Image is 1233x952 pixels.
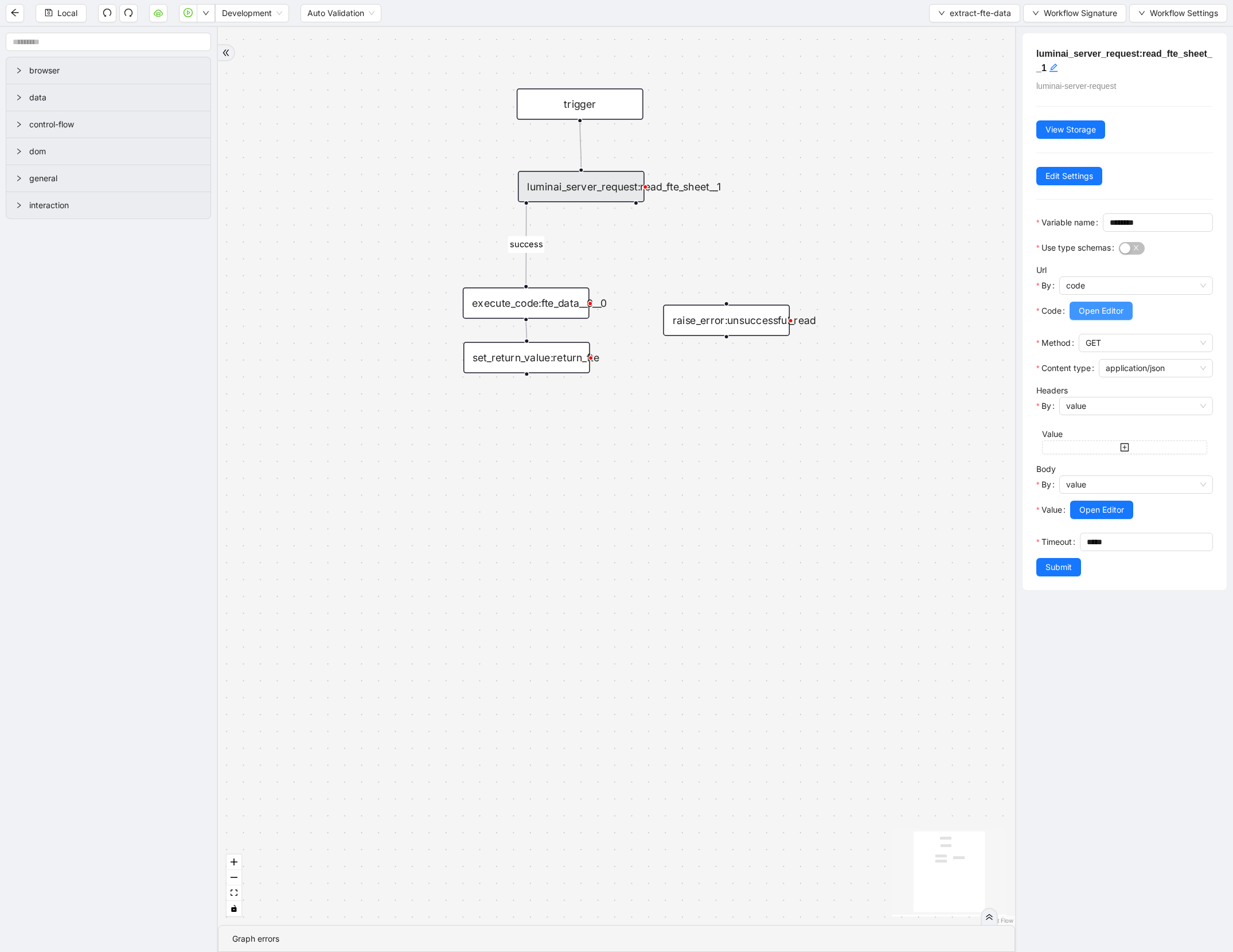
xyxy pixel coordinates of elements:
[154,8,163,17] span: cloud-server
[1042,428,1207,440] div: Value
[1066,476,1206,493] span: value
[1041,241,1111,254] span: Use type schemas
[1023,4,1126,22] button: downWorkflow Signature
[1036,81,1116,91] span: luminai-server-request
[15,67,22,74] span: right
[463,342,590,373] div: set_return_value:return_fteplus-circle
[1041,536,1072,548] span: Timeout
[1036,120,1105,139] button: View Storage
[6,138,210,165] div: dom
[6,111,210,138] div: control-flow
[1041,337,1071,349] span: Method
[580,122,581,167] g: Edge from trigger to luminai_server_request:read_fte_sheet__1
[1042,440,1207,454] button: plus-square
[15,175,22,182] span: right
[45,9,53,17] span: save
[29,172,201,185] span: general
[6,84,210,111] div: data
[1079,305,1123,317] span: Open Editor
[124,8,133,17] span: redo
[36,4,87,22] button: saveLocal
[1041,362,1091,374] span: Content type
[10,8,19,17] span: arrow-left
[1036,558,1081,576] button: Submit
[15,202,22,209] span: right
[716,349,737,370] span: plus-circle
[1036,385,1068,395] label: Headers
[463,287,590,318] div: execute_code:fte_data__0__0
[1041,478,1051,491] span: By
[29,91,201,104] span: data
[1032,10,1039,17] span: down
[1066,397,1206,415] span: value
[29,199,201,212] span: interaction
[508,205,544,284] g: Edge from luminai_server_request:read_fte_sheet__1 to execute_code:fte_data__0__0
[197,4,215,22] button: down
[15,94,22,101] span: right
[307,5,374,22] span: Auto Validation
[222,49,230,57] span: double-right
[1045,123,1096,136] span: View Storage
[149,4,167,22] button: cloud-server
[1036,167,1102,185] button: Edit Settings
[929,4,1020,22] button: downextract-fte-data
[1041,504,1062,516] span: Value
[518,171,645,202] div: luminai_server_request:read_fte_sheet__1plus-circle
[950,7,1011,19] span: extract-fte-data
[984,917,1013,924] a: React Flow attribution
[227,855,241,870] button: zoom in
[1106,360,1206,377] span: application/json
[29,145,201,158] span: dom
[1070,302,1133,320] button: Open Editor
[1120,443,1129,452] span: plus-square
[517,88,643,119] div: trigger
[222,5,282,22] span: Development
[29,64,201,77] span: browser
[232,933,1001,945] div: Graph errors
[227,885,241,901] button: fit view
[1045,561,1072,573] span: Submit
[1044,7,1117,19] span: Workflow Signature
[6,192,210,219] div: interaction
[626,215,647,236] span: plus-circle
[1079,504,1124,516] span: Open Editor
[663,305,790,335] div: raise_error:unsuccessful_read
[227,870,241,885] button: zoom out
[1150,7,1218,19] span: Workflow Settings
[1066,277,1206,294] span: code
[1041,400,1051,412] span: By
[202,10,209,17] span: down
[1049,63,1058,72] span: edit
[179,4,197,22] button: play-circle
[1036,464,1056,474] label: Body
[6,4,24,22] button: arrow-left
[1041,216,1095,229] span: Variable name
[663,305,790,335] div: raise_error:unsuccessful_readplus-circle
[103,8,112,17] span: undo
[1070,501,1133,519] button: Open Editor
[518,171,645,202] div: luminai_server_request:read_fte_sheet__1
[1049,61,1058,75] div: click to edit id
[227,901,241,916] button: toggle interactivity
[1036,47,1213,75] h5: luminai_server_request:read_fte_sheet__1
[184,8,193,17] span: play-circle
[1086,334,1206,352] span: GET
[985,913,993,921] span: double-right
[15,148,22,155] span: right
[1041,279,1051,292] span: By
[516,386,537,407] span: plus-circle
[29,118,201,131] span: control-flow
[1138,10,1145,17] span: down
[463,342,590,373] div: set_return_value:return_fte
[1036,265,1047,275] label: Url
[119,4,138,22] button: redo
[1041,305,1062,317] span: Code
[1045,170,1093,182] span: Edit Settings
[57,7,77,19] span: Local
[1129,4,1227,22] button: downWorkflow Settings
[6,57,210,84] div: browser
[15,121,22,128] span: right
